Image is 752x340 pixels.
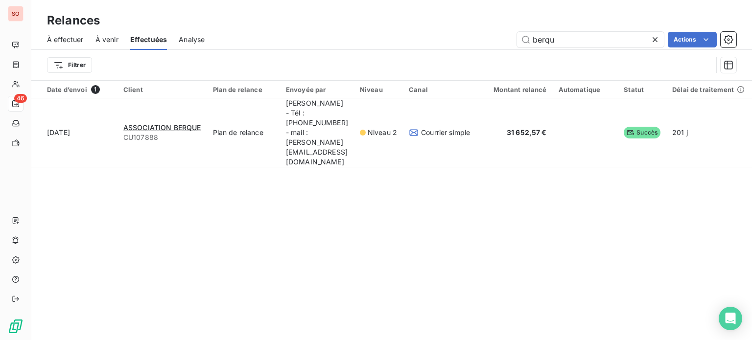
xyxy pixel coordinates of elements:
div: Niveau [360,86,397,93]
span: 46 [14,94,27,103]
div: Statut [624,86,660,93]
h3: Relances [47,12,100,29]
td: 201 j [666,98,751,167]
input: Rechercher [517,32,664,47]
span: 1 [91,85,100,94]
span: Effectuées [130,35,167,45]
div: Date d’envoi [47,85,112,94]
span: Niveau 2 [368,128,397,137]
img: Logo LeanPay [8,318,23,334]
span: Délai de traitement [672,86,734,93]
span: Analyse [179,35,205,45]
div: Automatique [559,86,612,93]
span: Client [123,86,143,93]
span: Courrier simple [421,128,470,137]
div: SO [8,6,23,22]
div: Open Intercom Messenger [719,307,742,330]
div: Canal [409,86,470,93]
div: Envoyée par [286,86,348,93]
span: ASSOCIATION BERQUE [123,123,201,132]
span: À venir [95,35,118,45]
span: 31 652,57 € [507,128,547,136]
div: Plan de relance [213,86,274,93]
span: À effectuer [47,35,84,45]
div: Montant relancé [482,86,546,93]
span: CU107888 [123,133,201,142]
button: Filtrer [47,57,92,73]
button: Actions [668,32,717,47]
td: Plan de relance [207,98,280,167]
span: Succès [624,127,660,138]
td: [DATE] [31,98,117,167]
td: [PERSON_NAME] - Tél : [PHONE_NUMBER] - mail : [PERSON_NAME][EMAIL_ADDRESS][DOMAIN_NAME] [280,98,354,167]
